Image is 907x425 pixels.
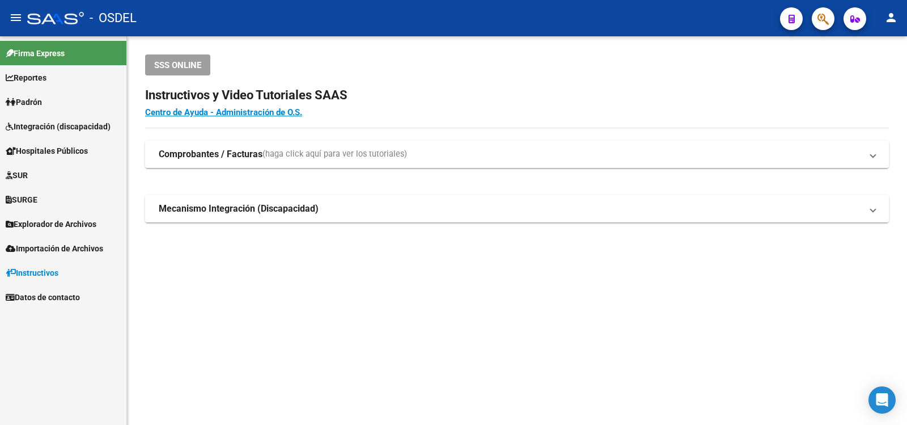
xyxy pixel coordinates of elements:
span: Explorador de Archivos [6,218,96,230]
a: Centro de Ayuda - Administración de O.S. [145,107,302,117]
h2: Instructivos y Video Tutoriales SAAS [145,85,889,106]
strong: Mecanismo Integración (Discapacidad) [159,203,319,215]
div: Open Intercom Messenger [868,386,896,414]
span: Datos de contacto [6,291,80,304]
span: SSS ONLINE [154,60,201,70]
mat-expansion-panel-header: Comprobantes / Facturas(haga click aquí para ver los tutoriales) [145,141,889,168]
button: SSS ONLINE [145,54,210,75]
span: Firma Express [6,47,65,60]
span: - OSDEL [90,6,137,31]
span: SURGE [6,193,37,206]
span: Importación de Archivos [6,242,103,255]
mat-icon: menu [9,11,23,24]
span: Instructivos [6,267,58,279]
span: Reportes [6,71,46,84]
span: SUR [6,169,28,182]
span: Padrón [6,96,42,108]
strong: Comprobantes / Facturas [159,148,262,161]
span: (haga click aquí para ver los tutoriales) [262,148,407,161]
span: Integración (discapacidad) [6,120,111,133]
mat-icon: person [884,11,898,24]
span: Hospitales Públicos [6,145,88,157]
mat-expansion-panel-header: Mecanismo Integración (Discapacidad) [145,195,889,222]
